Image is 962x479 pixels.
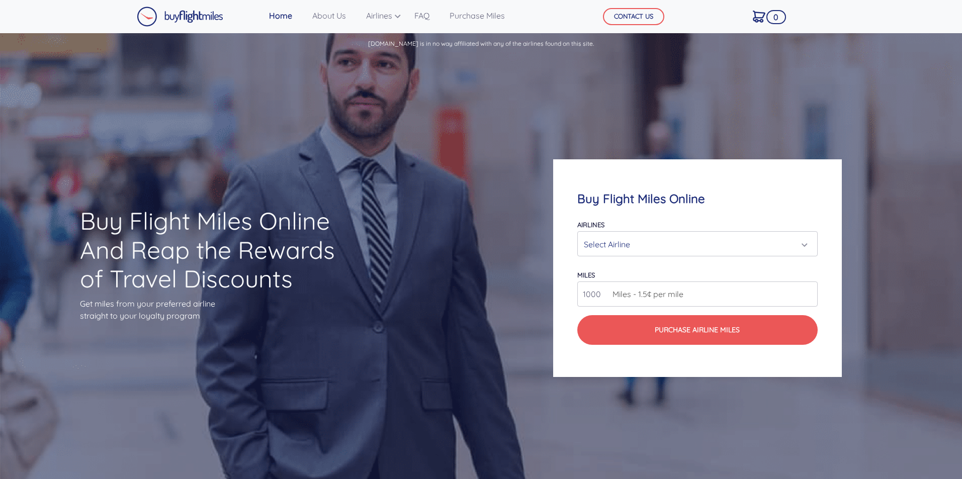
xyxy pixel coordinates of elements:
button: Purchase Airline Miles [577,315,817,345]
div: Select Airline [584,235,805,254]
button: CONTACT US [603,8,664,25]
h1: Buy Flight Miles Online And Reap the Rewards of Travel Discounts [80,207,353,294]
span: Miles - 1.5¢ per mile [607,288,683,300]
img: Cart [753,11,765,23]
button: Select Airline [577,231,817,256]
a: Purchase Miles [446,6,509,26]
p: Get miles from your preferred airline straight to your loyalty program [80,298,353,322]
span: 0 [766,10,786,24]
a: Home [265,6,296,26]
a: 0 [749,6,769,27]
a: FAQ [410,6,433,26]
h4: Buy Flight Miles Online [577,191,817,206]
a: About Us [308,6,350,26]
a: Airlines [362,6,398,26]
label: Airlines [577,221,604,229]
img: Buy Flight Miles Logo [137,7,223,27]
label: miles [577,271,595,279]
a: Buy Flight Miles Logo [137,4,223,29]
